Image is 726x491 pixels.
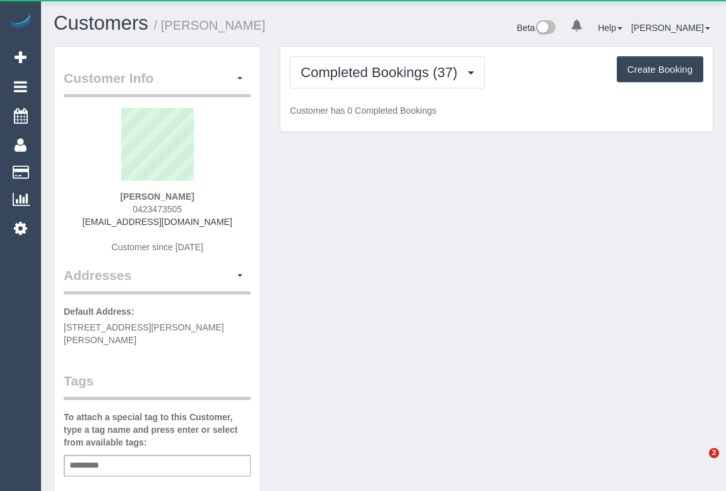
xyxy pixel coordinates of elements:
label: Default Address: [64,305,134,318]
span: Customer since [DATE] [112,242,203,252]
img: Automaid Logo [8,13,33,30]
a: Beta [517,23,556,33]
button: Create Booking [617,56,703,83]
span: 0423473505 [133,204,182,214]
span: Completed Bookings (37) [301,64,463,80]
small: / [PERSON_NAME] [154,18,266,32]
button: Completed Bookings (37) [290,56,484,88]
strong: [PERSON_NAME] [120,191,194,202]
legend: Customer Info [64,69,251,97]
span: [STREET_ADDRESS][PERSON_NAME][PERSON_NAME] [64,322,224,345]
a: [EMAIL_ADDRESS][DOMAIN_NAME] [83,217,232,227]
a: Help [598,23,622,33]
label: To attach a special tag to this Customer, type a tag name and press enter or select from availabl... [64,411,251,449]
legend: Tags [64,372,251,400]
iframe: Intercom live chat [683,448,713,478]
a: [PERSON_NAME] [631,23,710,33]
p: Customer has 0 Completed Bookings [290,104,703,117]
span: 2 [709,448,719,458]
img: New interface [535,20,556,37]
a: Customers [54,12,148,34]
